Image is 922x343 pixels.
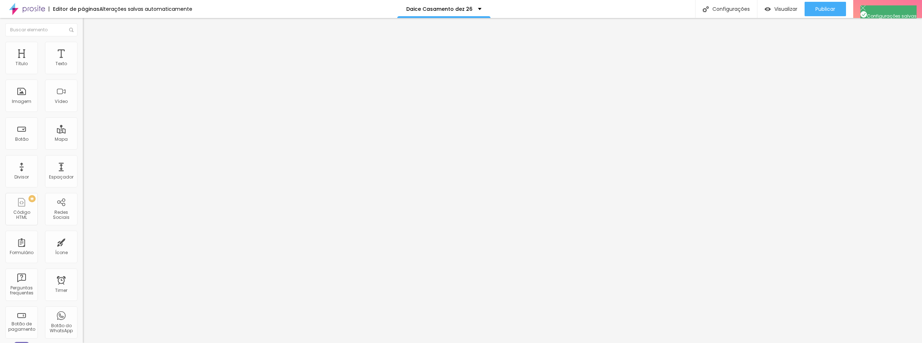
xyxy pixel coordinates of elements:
div: Título [15,61,28,66]
div: Código HTML [7,210,36,220]
div: Redes Sociais [47,210,75,220]
div: Vídeo [55,99,68,104]
img: Icone [69,28,73,32]
img: view-1.svg [765,6,771,12]
span: Visualizar [774,6,797,12]
span: Configurações salvas [860,13,917,19]
div: Timer [55,288,67,293]
div: Formulário [10,250,33,255]
div: Botão do WhatsApp [47,323,75,334]
div: Imagem [12,99,31,104]
img: Icone [860,11,867,18]
button: Publicar [805,2,846,16]
p: Daice Casamento dez 26 [406,6,473,12]
div: Espaçador [49,175,73,180]
img: Icone [860,5,865,10]
div: Texto [55,61,67,66]
img: Icone [703,6,709,12]
span: Publicar [815,6,835,12]
div: Alterações salvas automaticamente [99,6,192,12]
div: Editor de páginas [49,6,99,12]
div: Botão [15,137,28,142]
div: Mapa [55,137,68,142]
iframe: Editor [83,18,922,343]
div: Divisor [14,175,29,180]
button: Visualizar [757,2,805,16]
div: Ícone [55,250,68,255]
input: Buscar elemento [5,23,77,36]
div: Perguntas frequentes [7,285,36,296]
div: Botão de pagamento [7,321,36,332]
